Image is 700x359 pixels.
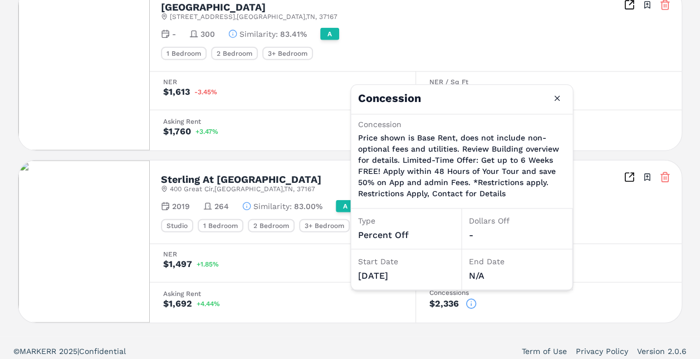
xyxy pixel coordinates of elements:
span: 264 [214,201,229,212]
div: 1 Bedroom [198,219,243,232]
div: $1,692 [163,299,192,308]
div: $1,613 [163,88,190,96]
div: Dollars Off [468,215,565,226]
div: 3+ Bedroom [262,47,313,60]
h4: Concession [351,85,572,114]
a: Term of Use [522,346,567,357]
span: Confidential [79,347,126,356]
a: Inspect Comparables [624,172,635,183]
div: NER [163,251,402,258]
h2: Sterling At [GEOGRAPHIC_DATA] [161,174,321,185]
h2: [GEOGRAPHIC_DATA] [161,2,266,12]
div: NER / Sq Ft [429,79,669,85]
p: Price shown is Base Rent, does not include non-optional fees and utilities. Review Building overv... [358,132,566,199]
span: 2025 | [59,347,79,356]
div: Asking Rent [163,118,402,125]
div: Start Date [358,256,454,267]
div: Asking Rent [163,290,402,297]
div: Concessions [429,289,669,296]
span: [STREET_ADDRESS] , [GEOGRAPHIC_DATA] , TN , 37167 [170,12,337,21]
div: 2 Bedroom [248,219,295,232]
div: NER [163,79,402,85]
span: © [13,347,19,356]
span: 2019 [172,201,190,212]
div: 2 Bedroom [211,47,258,60]
span: 300 [200,28,215,40]
div: Type [358,215,454,226]
span: - [172,28,176,40]
div: 1 Bedroom [161,47,207,60]
a: Privacy Policy [576,346,628,357]
div: percent off [358,229,454,242]
div: [DATE] [358,269,454,283]
span: MARKERR [19,347,59,356]
span: 83.00% [294,201,322,212]
div: $2,336 [429,299,459,308]
div: N/A [468,269,565,283]
a: Version 2.0.6 [637,346,687,357]
div: Concession [358,119,566,130]
div: 3+ Bedroom [299,219,350,232]
div: $1,497 [163,260,192,269]
div: Studio [161,219,193,232]
div: - [468,229,565,242]
span: Similarity : [239,28,278,40]
span: 83.41% [280,28,307,40]
span: +4.44% [197,300,220,307]
span: +1.85% [197,261,219,268]
div: $1,760 [163,127,191,136]
div: End Date [468,256,565,267]
div: A [320,28,339,40]
span: Similarity : [253,201,292,212]
span: +3.47% [195,128,218,135]
span: 400 Great Cir , [GEOGRAPHIC_DATA] , TN , 37167 [170,185,315,193]
div: A [336,200,355,212]
span: -3.45% [194,89,217,95]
